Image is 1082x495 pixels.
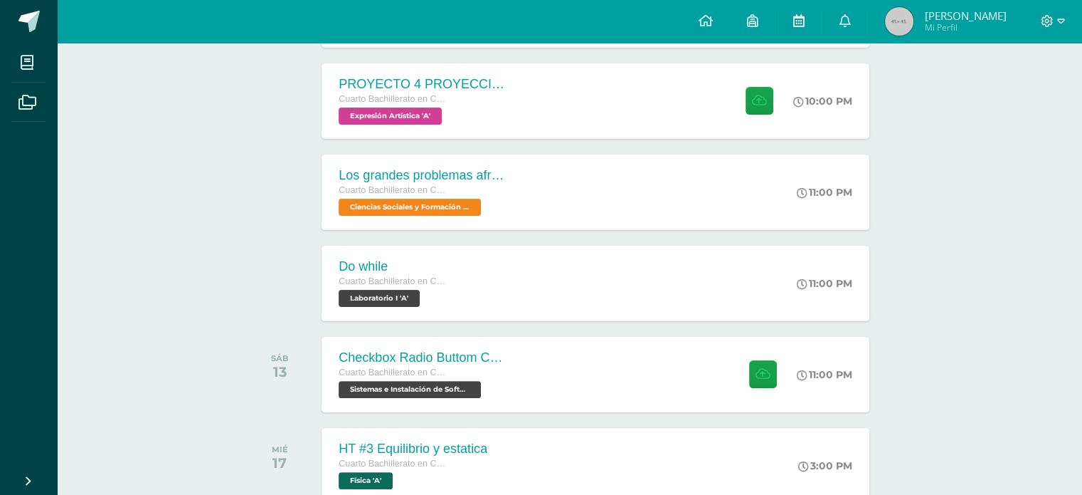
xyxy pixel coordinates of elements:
[339,276,445,286] span: Cuarto Bachillerato en CCLL con Orientación en Computación
[339,185,445,195] span: Cuarto Bachillerato en CCLL con Orientación en Computación
[797,368,852,381] div: 11:00 PM
[339,199,481,216] span: Ciencias Sociales y Formación Ciudadana 'A'
[339,472,393,489] span: Física 'A'
[339,259,445,274] div: Do while
[271,353,289,363] div: SÁB
[339,94,445,104] span: Cuarto Bachillerato en CCLL con Orientación en Computación
[793,95,852,108] div: 10:00 PM
[924,21,1006,33] span: Mi Perfil
[339,108,442,125] span: Expresión Artística 'A'
[797,277,852,290] div: 11:00 PM
[272,444,288,454] div: MIÉ
[339,350,509,365] div: Checkbox Radio Buttom Cajas de Selección
[339,442,487,457] div: HT #3 Equilibrio y estatica
[339,77,509,92] div: PROYECTO 4 PROYECCION 2
[272,454,288,471] div: 17
[339,290,420,307] span: Laboratorio I 'A'
[339,381,481,398] span: Sistemas e Instalación de Software 'A'
[924,9,1006,23] span: [PERSON_NAME]
[798,459,852,472] div: 3:00 PM
[339,368,445,377] span: Cuarto Bachillerato en CCLL con Orientación en Computación
[339,168,509,183] div: Los grandes problemas afrontados
[797,186,852,199] div: 11:00 PM
[271,363,289,380] div: 13
[885,7,913,36] img: 45x45
[339,459,445,469] span: Cuarto Bachillerato en CCLL con Orientación en Computación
